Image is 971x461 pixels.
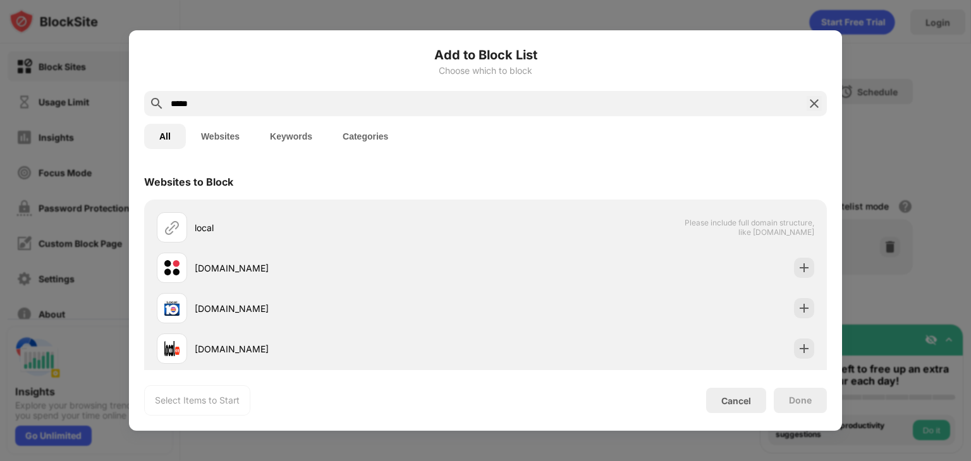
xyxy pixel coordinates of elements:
[195,221,485,234] div: local
[164,260,180,275] img: favicons
[155,394,240,407] div: Select Items to Start
[684,218,814,237] span: Please include full domain structure, like [DOMAIN_NAME]
[721,395,751,406] div: Cancel
[144,66,827,76] div: Choose which to block
[195,302,485,315] div: [DOMAIN_NAME]
[186,124,255,149] button: Websites
[164,341,180,356] img: favicons
[149,96,164,111] img: search.svg
[164,220,180,235] img: url.svg
[195,261,485,275] div: [DOMAIN_NAME]
[164,301,180,316] img: favicons
[807,96,822,111] img: search-close
[255,124,327,149] button: Keywords
[327,124,403,149] button: Categories
[144,124,186,149] button: All
[789,395,812,405] div: Done
[144,45,827,64] h6: Add to Block List
[144,176,233,188] div: Websites to Block
[195,342,485,356] div: [DOMAIN_NAME]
